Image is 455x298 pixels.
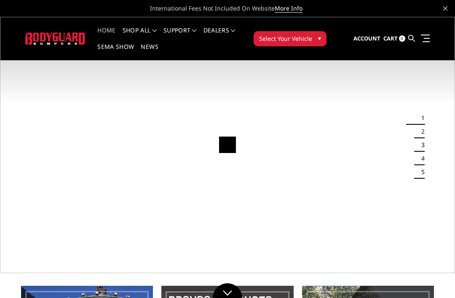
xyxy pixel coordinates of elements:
button: 2 of 5 [416,125,425,138]
img: BODYGUARD BUMPERS [25,32,86,44]
button: 3 of 5 [416,138,425,152]
a: Click to Down [213,283,242,298]
a: Cart 0 [383,27,405,50]
button: Select Your Vehicle [254,31,327,46]
a: Dealers [203,27,236,44]
button: 4 of 5 [416,152,425,165]
a: SEMA Show [97,44,134,60]
a: shop all [123,27,157,44]
span: ▾ [318,34,321,43]
a: News [141,44,158,60]
span: Select Your Vehicle [259,34,312,43]
a: Support [163,27,197,44]
span: 0 [399,35,405,42]
span: Cart [383,35,398,42]
button: 5 of 5 [416,165,425,179]
a: More Info [275,4,302,13]
button: 1 of 5 [416,111,425,125]
a: Home [97,27,115,44]
a: Account [353,27,380,50]
span: Account [353,35,380,42]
